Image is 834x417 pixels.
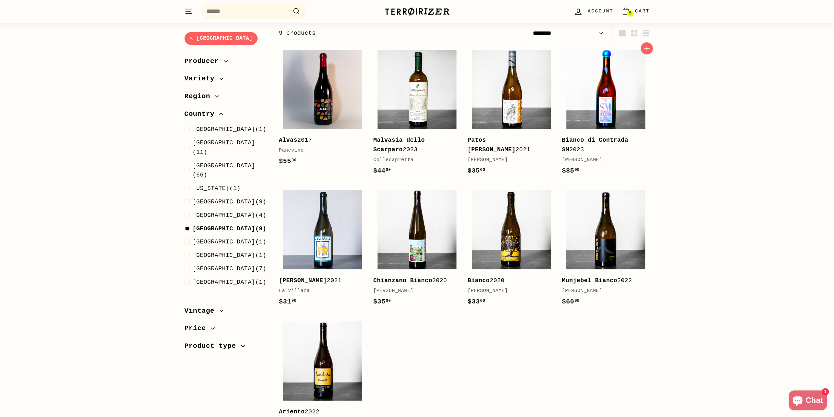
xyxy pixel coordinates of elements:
span: $85 [562,167,580,175]
button: Region [184,89,268,107]
span: Region [184,91,215,102]
span: (4) [193,211,266,220]
span: (9) [193,224,266,233]
span: $35 [373,298,391,305]
span: [GEOGRAPHIC_DATA] [193,162,255,169]
div: 2023 [373,136,455,155]
a: Munjebel Bianco2022[PERSON_NAME] [562,186,650,314]
a: Alvas2017Panevino [279,46,367,173]
b: Chianzano Bianco [373,277,432,284]
div: [PERSON_NAME] [468,156,549,164]
sup: 00 [574,299,579,303]
span: (7) [193,264,266,274]
inbox-online-store-chat: Shopify online store chat [787,390,829,412]
span: (1) [193,184,241,193]
button: Variety [184,72,268,89]
sup: 00 [291,299,296,303]
div: 2021 [279,276,360,285]
a: [GEOGRAPHIC_DATA] [184,32,258,45]
div: Collecapretta [373,156,455,164]
span: Price [184,323,211,334]
div: Panevino [279,147,360,155]
button: Price [184,321,268,339]
span: [GEOGRAPHIC_DATA] [193,252,255,259]
span: [GEOGRAPHIC_DATA] [193,265,255,272]
span: $60 [562,298,580,305]
span: Account [588,8,613,15]
span: [US_STATE] [193,185,230,192]
a: Account [570,2,617,21]
button: Producer [184,54,268,72]
a: Cart [617,2,654,21]
span: [GEOGRAPHIC_DATA] [193,239,255,245]
span: [GEOGRAPHIC_DATA] [193,279,255,285]
b: Munjebel Bianco [562,277,617,284]
span: Product type [184,341,241,352]
div: 2022 [279,407,360,417]
button: Product type [184,339,268,357]
a: Bianco di Contrada SM2023[PERSON_NAME] [562,46,650,183]
div: [PERSON_NAME] [562,156,643,164]
div: 2017 [279,136,360,145]
div: 2023 [562,136,643,155]
span: (1) [193,237,266,247]
b: Patos [PERSON_NAME] [468,137,515,153]
sup: 00 [480,168,485,172]
a: Patos [PERSON_NAME]2021[PERSON_NAME] [468,46,555,183]
span: $35 [468,167,485,175]
div: 2022 [562,276,643,285]
sup: 00 [386,299,391,303]
span: [GEOGRAPHIC_DATA] [193,225,255,232]
div: 2021 [468,136,549,155]
span: $55 [279,157,297,165]
b: Malvasia dello Scarparo [373,137,425,153]
span: $31 [279,298,297,305]
a: Bianco2020[PERSON_NAME] [468,186,555,314]
span: (1) [193,251,266,260]
span: (9) [193,197,266,207]
div: [PERSON_NAME] [373,287,455,295]
span: 5 [629,11,631,16]
span: Producer [184,56,224,67]
span: [GEOGRAPHIC_DATA] [193,198,255,205]
a: [PERSON_NAME]2021La Villana [279,186,367,314]
div: [PERSON_NAME] [562,287,643,295]
span: (1) [193,125,266,134]
span: $33 [468,298,485,305]
div: 2020 [468,276,549,285]
div: 2020 [373,276,455,285]
span: (11) [193,138,268,157]
div: La Villana [279,287,360,295]
b: Bianco [468,277,490,284]
span: (1) [193,278,266,287]
sup: 00 [574,168,579,172]
span: Cart [635,8,650,15]
b: Ariento [279,408,305,415]
a: Malvasia dello Scarparo2023Collecapretta [373,46,461,183]
sup: 00 [386,168,391,172]
b: Alvas [279,137,297,143]
div: 9 products [279,29,464,38]
span: [GEOGRAPHIC_DATA] [193,212,255,219]
sup: 00 [480,299,485,303]
span: Variety [184,73,220,84]
button: Vintage [184,303,268,321]
b: Bianco di Contrada SM [562,137,629,153]
span: (66) [193,161,268,180]
span: Vintage [184,305,220,316]
sup: 00 [291,158,296,163]
div: [PERSON_NAME] [468,287,549,295]
b: [PERSON_NAME] [279,277,327,284]
button: Country [184,107,268,125]
span: $44 [373,167,391,175]
span: [GEOGRAPHIC_DATA] [193,139,255,146]
span: [GEOGRAPHIC_DATA] [193,126,255,133]
span: Country [184,109,220,120]
a: Chianzano Bianco2020[PERSON_NAME] [373,186,461,314]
